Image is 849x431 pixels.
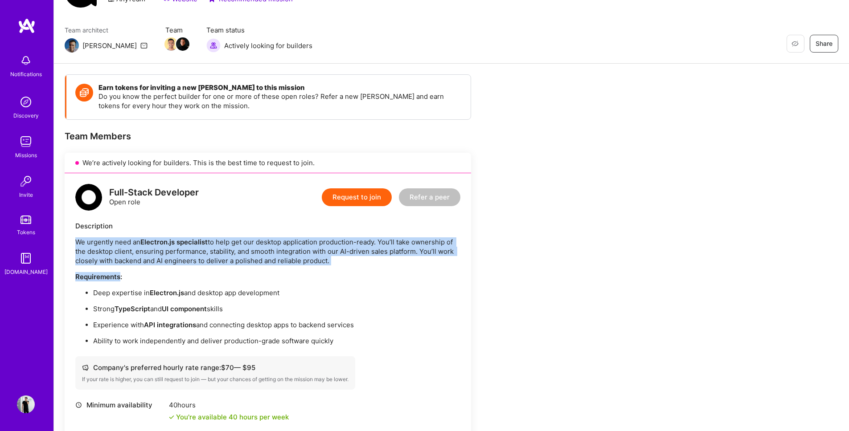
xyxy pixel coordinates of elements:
button: Refer a peer [399,188,460,206]
p: Do you know the perfect builder for one or more of these open roles? Refer a new [PERSON_NAME] an... [98,92,462,110]
div: Full-Stack Developer [109,188,199,197]
img: Token icon [75,84,93,102]
p: Experience with and connecting desktop apps to backend services [93,320,460,329]
img: bell [17,52,35,69]
div: Notifications [10,69,42,79]
img: Actively looking for builders [206,38,221,53]
img: Invite [17,172,35,190]
div: You're available 40 hours per week [169,412,289,422]
i: icon Check [169,415,174,420]
div: [PERSON_NAME] [82,41,137,50]
div: Missions [15,150,37,160]
img: Team Member Avatar [164,37,178,51]
strong: Electron.js [150,289,184,297]
img: Team Architect [65,38,79,53]
div: Minimum availability [75,400,164,410]
span: Team [165,25,189,35]
div: Invite [19,190,33,199]
img: logo [75,184,102,211]
span: Team status [206,25,312,35]
strong: Requirements: [75,272,122,281]
div: [DOMAIN_NAME] [4,267,48,276]
div: Tokens [17,228,35,237]
button: Share [810,35,838,53]
i: icon Cash [82,364,89,371]
i: icon Clock [75,402,82,408]
p: We urgently need an to help get our desktop application production-ready. You’ll take ownership o... [75,237,460,265]
div: Open role [109,188,199,207]
p: Ability to work independently and deliver production-grade software quickly [93,336,460,346]
span: Share [816,39,833,48]
h4: Earn tokens for inviting a new [PERSON_NAME] to this mission [98,84,462,92]
p: Deep expertise in and desktop app development [93,288,460,297]
i: icon Mail [140,42,148,49]
strong: TypeScript [115,305,150,313]
img: tokens [21,215,31,224]
p: Strong and skills [93,304,460,313]
a: User Avatar [15,395,37,413]
div: We’re actively looking for builders. This is the best time to request to join. [65,153,471,173]
div: 40 hours [169,400,289,410]
strong: API integrations [144,321,196,329]
a: Team Member Avatar [165,37,177,52]
img: logo [18,18,36,34]
img: User Avatar [17,395,35,413]
strong: UI component [162,305,207,313]
div: Discovery [13,111,39,120]
div: Description [75,221,460,231]
div: Company's preferred hourly rate range: $ 70 — $ 95 [82,363,349,372]
button: Request to join [322,188,392,206]
span: Team architect [65,25,148,35]
img: discovery [17,93,35,111]
img: guide book [17,249,35,267]
a: Team Member Avatar [177,37,189,52]
div: If your rate is higher, you can still request to join — but your chances of getting on the missio... [82,376,349,383]
div: Team Members [65,130,471,142]
img: Team Member Avatar [176,37,189,51]
span: Actively looking for builders [224,41,312,50]
img: teamwork [17,133,35,150]
i: icon EyeClosed [792,40,799,47]
strong: Electron.js specialist [140,238,208,246]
